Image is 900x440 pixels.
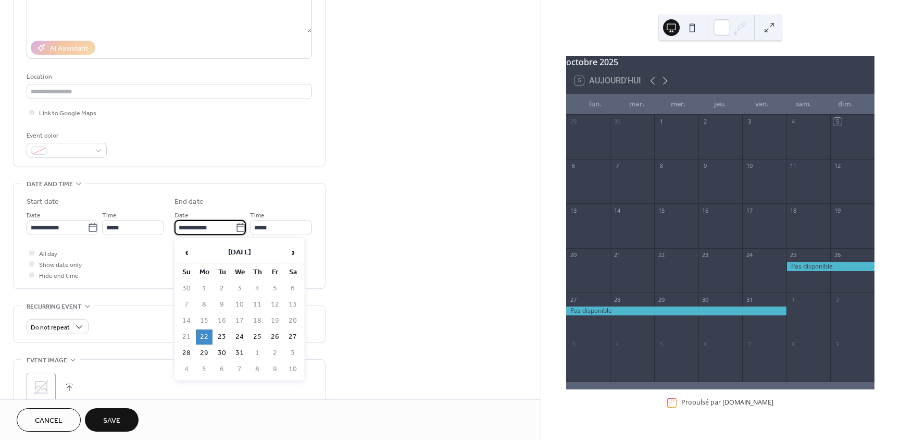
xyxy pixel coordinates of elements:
div: 10 [745,162,753,170]
td: 15 [196,313,213,328]
div: 3 [569,340,577,348]
div: 27 [569,296,577,303]
div: 7 [613,162,621,170]
div: Pas disponible [786,262,874,271]
td: 7 [231,362,248,377]
div: 5 [657,340,665,348]
div: Pas disponible [566,307,786,315]
span: Time [102,210,117,221]
div: 26 [833,251,841,259]
td: 14 [178,313,195,328]
td: 9 [214,297,230,312]
div: 3 [745,118,753,126]
span: Recurring event [27,301,82,312]
div: 9 [702,162,709,170]
div: 4 [613,340,621,348]
span: Event image [27,355,67,366]
td: 25 [249,329,266,345]
td: 1 [249,346,266,361]
td: 7 [178,297,195,312]
div: 15 [657,206,665,214]
span: Do not repeat [31,322,70,334]
td: 4 [249,281,266,296]
td: 3 [284,346,301,361]
span: Save [103,415,120,426]
div: ; [27,373,56,402]
div: 14 [613,206,621,214]
div: 22 [657,251,665,259]
div: 11 [790,162,797,170]
td: 17 [231,313,248,328]
th: Fr [267,265,283,280]
div: 6 [702,340,709,348]
td: 28 [178,346,195,361]
div: 19 [833,206,841,214]
div: 16 [702,206,709,214]
th: Sa [284,265,301,280]
td: 22 [196,329,213,345]
div: sam. [783,94,824,115]
div: 2 [702,118,709,126]
span: Date [174,210,189,221]
div: 29 [657,296,665,303]
td: 21 [178,329,195,345]
div: 2 [833,296,841,303]
button: Save [85,408,139,432]
td: 8 [196,297,213,312]
div: 8 [790,340,797,348]
td: 12 [267,297,283,312]
td: 6 [284,281,301,296]
div: 12 [833,162,841,170]
div: jeu. [699,94,741,115]
div: Start date [27,197,59,207]
span: Date and time [27,179,73,190]
td: 5 [267,281,283,296]
td: 23 [214,329,230,345]
td: 18 [249,313,266,328]
td: 11 [249,297,266,312]
td: 8 [249,362,266,377]
td: 6 [214,362,230,377]
div: mer. [658,94,699,115]
div: octobre 2025 [566,56,874,68]
div: 1 [790,296,797,303]
div: 18 [790,206,797,214]
div: 8 [657,162,665,170]
div: Event color [27,130,105,141]
div: End date [174,197,204,207]
span: Date [27,210,41,221]
th: We [231,265,248,280]
div: 25 [790,251,797,259]
div: ven. [741,94,783,115]
div: 30 [702,296,709,303]
div: 17 [745,206,753,214]
span: › [285,242,301,263]
td: 20 [284,313,301,328]
td: 2 [267,346,283,361]
td: 27 [284,329,301,345]
div: 1 [657,118,665,126]
td: 24 [231,329,248,345]
span: Show date only [39,260,82,271]
div: mar. [616,94,658,115]
div: 20 [569,251,577,259]
div: 30 [613,118,621,126]
div: 29 [569,118,577,126]
th: Mo [196,265,213,280]
span: Link to Google Maps [39,108,96,119]
td: 9 [267,362,283,377]
td: 13 [284,297,301,312]
td: 26 [267,329,283,345]
td: 16 [214,313,230,328]
td: 30 [214,346,230,361]
th: Th [249,265,266,280]
button: Cancel [17,408,81,432]
div: lun. [574,94,616,115]
div: 13 [569,206,577,214]
div: 24 [745,251,753,259]
td: 10 [231,297,248,312]
div: 31 [745,296,753,303]
td: 30 [178,281,195,296]
td: 31 [231,346,248,361]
